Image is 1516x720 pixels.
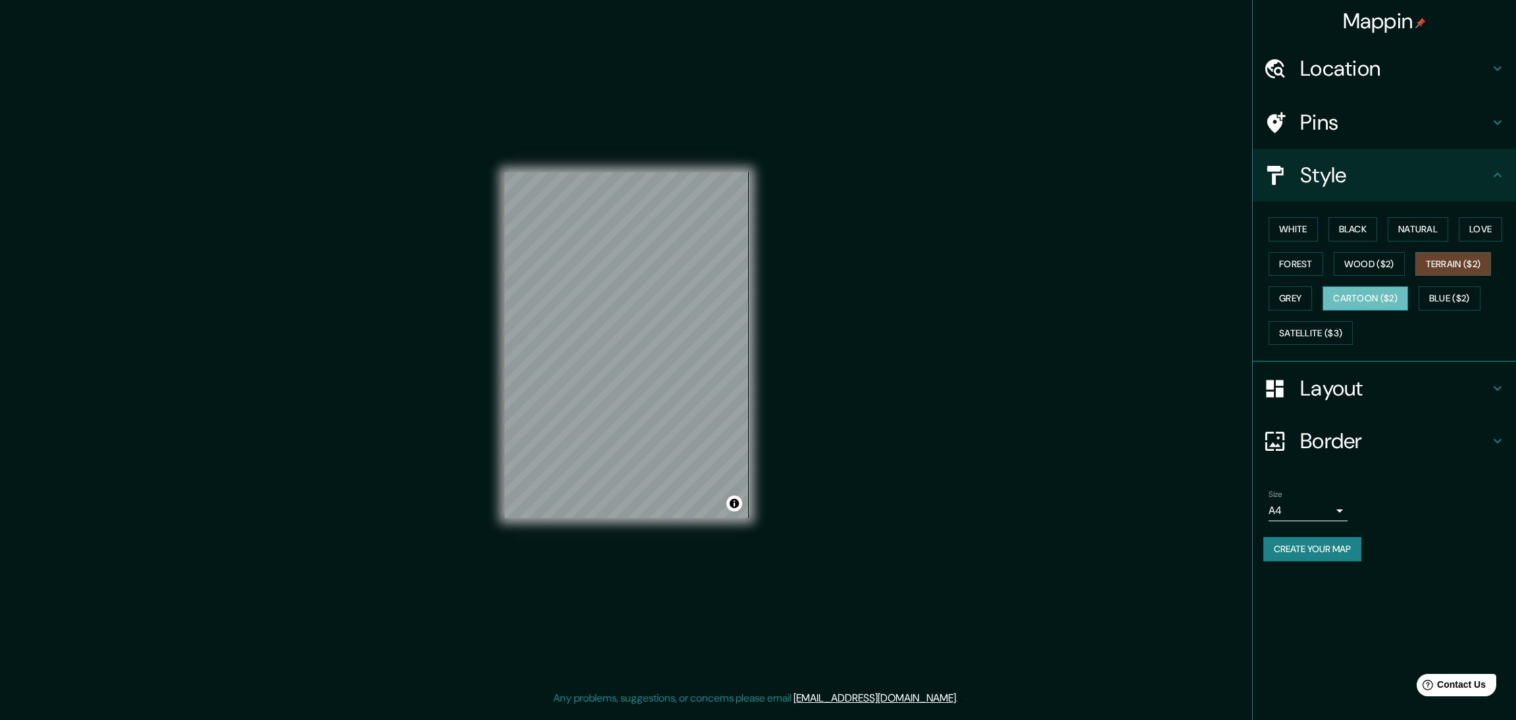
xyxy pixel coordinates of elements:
[1269,286,1312,311] button: Grey
[960,690,963,706] div: .
[1263,537,1361,561] button: Create your map
[1253,42,1516,95] div: Location
[1269,321,1353,346] button: Satellite ($3)
[1300,375,1490,401] h4: Layout
[1415,252,1492,276] button: Terrain ($2)
[1300,162,1490,188] h4: Style
[1253,96,1516,149] div: Pins
[1269,500,1348,521] div: A4
[1300,109,1490,136] h4: Pins
[1388,217,1448,242] button: Natural
[794,691,956,705] a: [EMAIL_ADDRESS][DOMAIN_NAME]
[1300,55,1490,82] h4: Location
[505,172,749,518] canvas: Map
[1253,415,1516,467] div: Border
[1415,18,1426,28] img: pin-icon.png
[1253,362,1516,415] div: Layout
[1323,286,1408,311] button: Cartoon ($2)
[1328,217,1378,242] button: Black
[1343,8,1427,34] h4: Mappin
[1253,149,1516,201] div: Style
[1269,217,1318,242] button: White
[726,496,742,511] button: Toggle attribution
[1459,217,1502,242] button: Love
[1419,286,1480,311] button: Blue ($2)
[958,690,960,706] div: .
[1269,252,1323,276] button: Forest
[1269,489,1282,500] label: Size
[1399,669,1502,706] iframe: Help widget launcher
[1334,252,1405,276] button: Wood ($2)
[553,690,958,706] p: Any problems, suggestions, or concerns please email .
[1300,428,1490,454] h4: Border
